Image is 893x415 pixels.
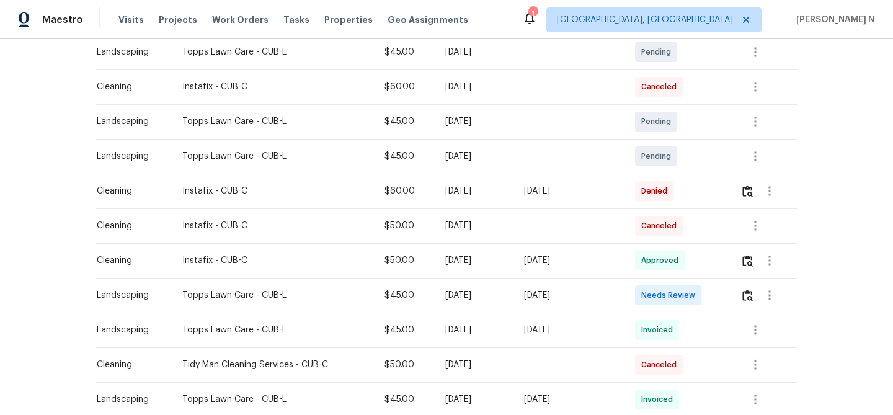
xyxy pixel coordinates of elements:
div: $45.00 [384,393,426,406]
div: [DATE] [445,46,504,58]
div: Topps Lawn Care - CUB-L [182,324,364,336]
button: Review Icon [740,176,755,206]
div: Cleaning [97,185,162,197]
div: $50.00 [384,254,426,267]
span: Visits [118,14,144,26]
img: Review Icon [742,255,753,267]
div: $50.00 [384,359,426,371]
span: Invoiced [641,393,678,406]
div: [DATE] [445,359,504,371]
div: [DATE] [524,185,615,197]
span: Projects [159,14,197,26]
span: Properties [324,14,373,26]
div: [DATE] [445,150,504,163]
div: Topps Lawn Care - CUB-L [182,115,364,128]
div: Instafix - CUB-C [182,185,364,197]
div: Cleaning [97,81,162,93]
div: [DATE] [445,324,504,336]
span: Pending [641,115,676,128]
div: $60.00 [384,185,426,197]
div: Landscaping [97,393,162,406]
div: Instafix - CUB-C [182,254,364,267]
div: [DATE] [445,393,504,406]
div: Topps Lawn Care - CUB-L [182,393,364,406]
div: $50.00 [384,220,426,232]
div: [DATE] [445,289,504,301]
div: [DATE] [445,115,504,128]
div: Landscaping [97,115,162,128]
div: $60.00 [384,81,426,93]
div: [DATE] [524,254,615,267]
div: $45.00 [384,115,426,128]
div: Cleaning [97,359,162,371]
div: [DATE] [524,324,615,336]
div: $45.00 [384,324,426,336]
span: Work Orders [212,14,269,26]
div: Topps Lawn Care - CUB-L [182,289,364,301]
button: Review Icon [740,280,755,310]
div: Instafix - CUB-C [182,81,364,93]
div: Cleaning [97,254,162,267]
div: [DATE] [445,220,504,232]
span: Maestro [42,14,83,26]
div: [DATE] [445,185,504,197]
div: [DATE] [524,289,615,301]
span: [PERSON_NAME] N [791,14,874,26]
span: Canceled [641,220,682,232]
div: Landscaping [97,324,162,336]
span: Pending [641,150,676,163]
span: Needs Review [641,289,700,301]
span: Approved [641,254,683,267]
span: Invoiced [641,324,678,336]
span: Tasks [283,16,309,24]
div: Instafix - CUB-C [182,220,364,232]
button: Review Icon [740,246,755,275]
span: Canceled [641,81,682,93]
div: $45.00 [384,150,426,163]
div: $45.00 [384,46,426,58]
span: Denied [641,185,672,197]
div: [DATE] [445,81,504,93]
span: Pending [641,46,676,58]
div: Topps Lawn Care - CUB-L [182,46,364,58]
div: [DATE] [445,254,504,267]
div: 1 [528,7,537,20]
div: Tidy Man Cleaning Services - CUB-C [182,359,364,371]
div: Landscaping [97,289,162,301]
img: Review Icon [742,290,753,301]
div: $45.00 [384,289,426,301]
div: Landscaping [97,150,162,163]
div: [DATE] [524,393,615,406]
span: [GEOGRAPHIC_DATA], [GEOGRAPHIC_DATA] [557,14,733,26]
img: Review Icon [742,185,753,197]
div: Topps Lawn Care - CUB-L [182,150,364,163]
div: Cleaning [97,220,162,232]
div: Landscaping [97,46,162,58]
span: Canceled [641,359,682,371]
span: Geo Assignments [388,14,468,26]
